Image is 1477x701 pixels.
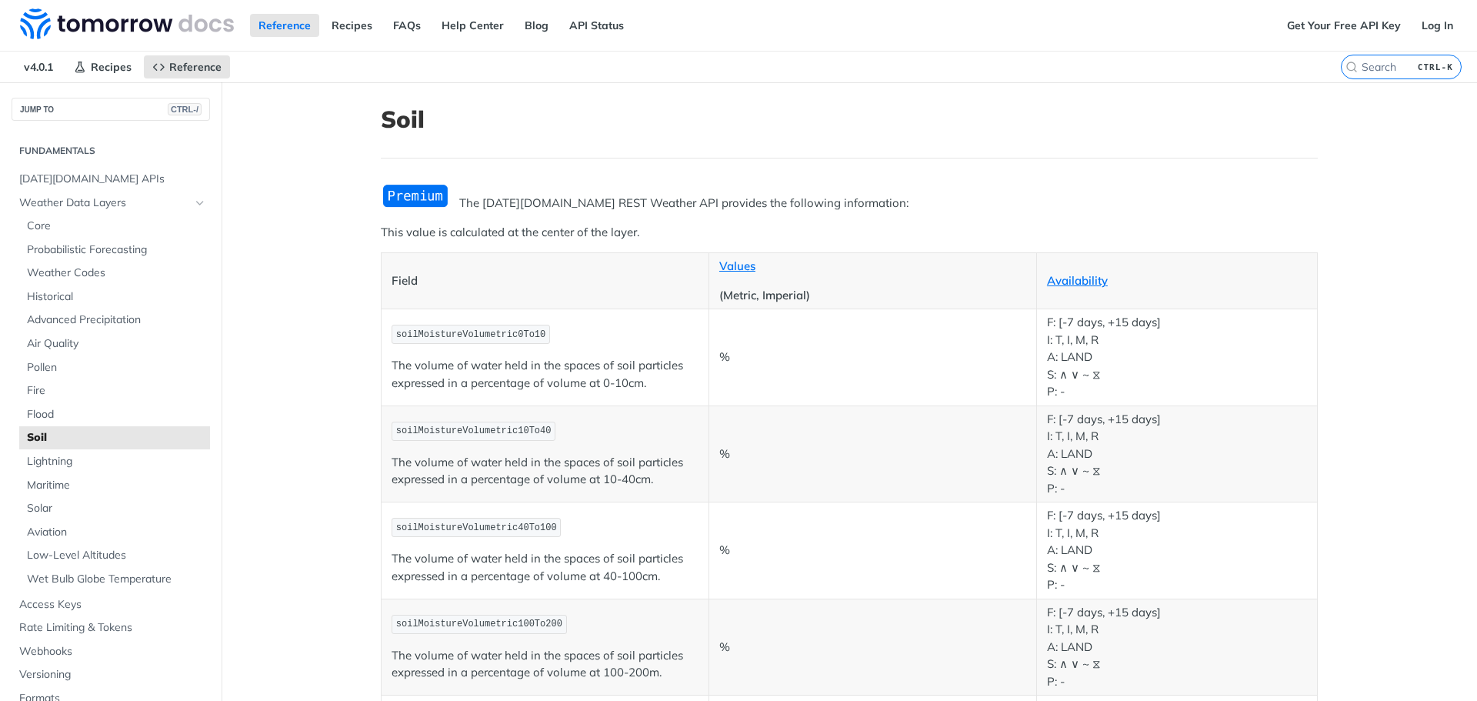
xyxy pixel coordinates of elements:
[1047,507,1307,594] p: F: [-7 days, +15 days] I: T, I, M, R A: LAND S: ∧ ∨ ~ ⧖ P: -
[27,242,206,258] span: Probabilistic Forecasting
[19,403,210,426] a: Flood
[392,550,698,585] p: The volume of water held in the spaces of soil particles expressed in a percentage of volume at 4...
[561,14,632,37] a: API Status
[65,55,140,78] a: Recipes
[396,619,562,629] span: soilMoistureVolumetric100To200
[19,450,210,473] a: Lightning
[719,542,1026,559] p: %
[27,312,206,328] span: Advanced Precipitation
[12,663,210,686] a: Versioning
[19,644,206,659] span: Webhooks
[19,597,206,613] span: Access Keys
[194,197,206,209] button: Hide subpages for Weather Data Layers
[144,55,230,78] a: Reference
[19,568,210,591] a: Wet Bulb Globe Temperature
[27,572,206,587] span: Wet Bulb Globe Temperature
[1047,273,1108,288] a: Availability
[1345,61,1358,73] svg: Search
[12,593,210,616] a: Access Keys
[396,329,545,340] span: soilMoistureVolumetric0To10
[719,639,1026,656] p: %
[27,336,206,352] span: Air Quality
[392,647,698,682] p: The volume of water held in the spaces of soil particles expressed in a percentage of volume at 1...
[381,105,1318,133] h1: Soil
[19,426,210,449] a: Soil
[19,172,206,187] span: [DATE][DOMAIN_NAME] APIs
[91,60,132,74] span: Recipes
[27,360,206,376] span: Pollen
[433,14,512,37] a: Help Center
[12,640,210,663] a: Webhooks
[12,616,210,639] a: Rate Limiting & Tokens
[323,14,381,37] a: Recipes
[385,14,429,37] a: FAQs
[19,309,210,332] a: Advanced Precipitation
[19,379,210,402] a: Fire
[516,14,557,37] a: Blog
[392,454,698,489] p: The volume of water held in the spaces of soil particles expressed in a percentage of volume at 1...
[27,454,206,469] span: Lightning
[27,383,206,399] span: Fire
[27,525,206,540] span: Aviation
[12,144,210,158] h2: Fundamentals
[19,474,210,497] a: Maritime
[168,103,202,115] span: CTRL-/
[12,168,210,191] a: [DATE][DOMAIN_NAME] APIs
[12,98,210,121] button: JUMP TOCTRL-/
[27,219,206,234] span: Core
[19,356,210,379] a: Pollen
[1047,604,1307,691] p: F: [-7 days, +15 days] I: T, I, M, R A: LAND S: ∧ ∨ ~ ⧖ P: -
[19,620,206,636] span: Rate Limiting & Tokens
[392,272,698,290] p: Field
[27,501,206,516] span: Solar
[19,332,210,356] a: Air Quality
[396,426,552,436] span: soilMoistureVolumetric10To40
[19,239,210,262] a: Probabilistic Forecasting
[12,192,210,215] a: Weather Data LayersHide subpages for Weather Data Layers
[27,289,206,305] span: Historical
[719,287,1026,305] p: (Metric, Imperial)
[15,55,62,78] span: v4.0.1
[1047,314,1307,401] p: F: [-7 days, +15 days] I: T, I, M, R A: LAND S: ∧ ∨ ~ ⧖ P: -
[19,215,210,238] a: Core
[27,430,206,446] span: Soil
[19,195,190,211] span: Weather Data Layers
[719,259,755,273] a: Values
[19,667,206,683] span: Versioning
[719,349,1026,366] p: %
[250,14,319,37] a: Reference
[381,195,1318,212] p: The [DATE][DOMAIN_NAME] REST Weather API provides the following information:
[169,60,222,74] span: Reference
[392,357,698,392] p: The volume of water held in the spaces of soil particles expressed in a percentage of volume at 0...
[1413,14,1462,37] a: Log In
[27,407,206,422] span: Flood
[20,8,234,39] img: Tomorrow.io Weather API Docs
[19,285,210,309] a: Historical
[27,548,206,563] span: Low-Level Altitudes
[27,265,206,281] span: Weather Codes
[1279,14,1409,37] a: Get Your Free API Key
[19,521,210,544] a: Aviation
[1414,59,1457,75] kbd: CTRL-K
[396,522,557,533] span: soilMoistureVolumetric40To100
[19,544,210,567] a: Low-Level Altitudes
[19,262,210,285] a: Weather Codes
[719,446,1026,463] p: %
[19,497,210,520] a: Solar
[1047,411,1307,498] p: F: [-7 days, +15 days] I: T, I, M, R A: LAND S: ∧ ∨ ~ ⧖ P: -
[27,478,206,493] span: Maritime
[381,224,1318,242] p: This value is calculated at the center of the layer.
